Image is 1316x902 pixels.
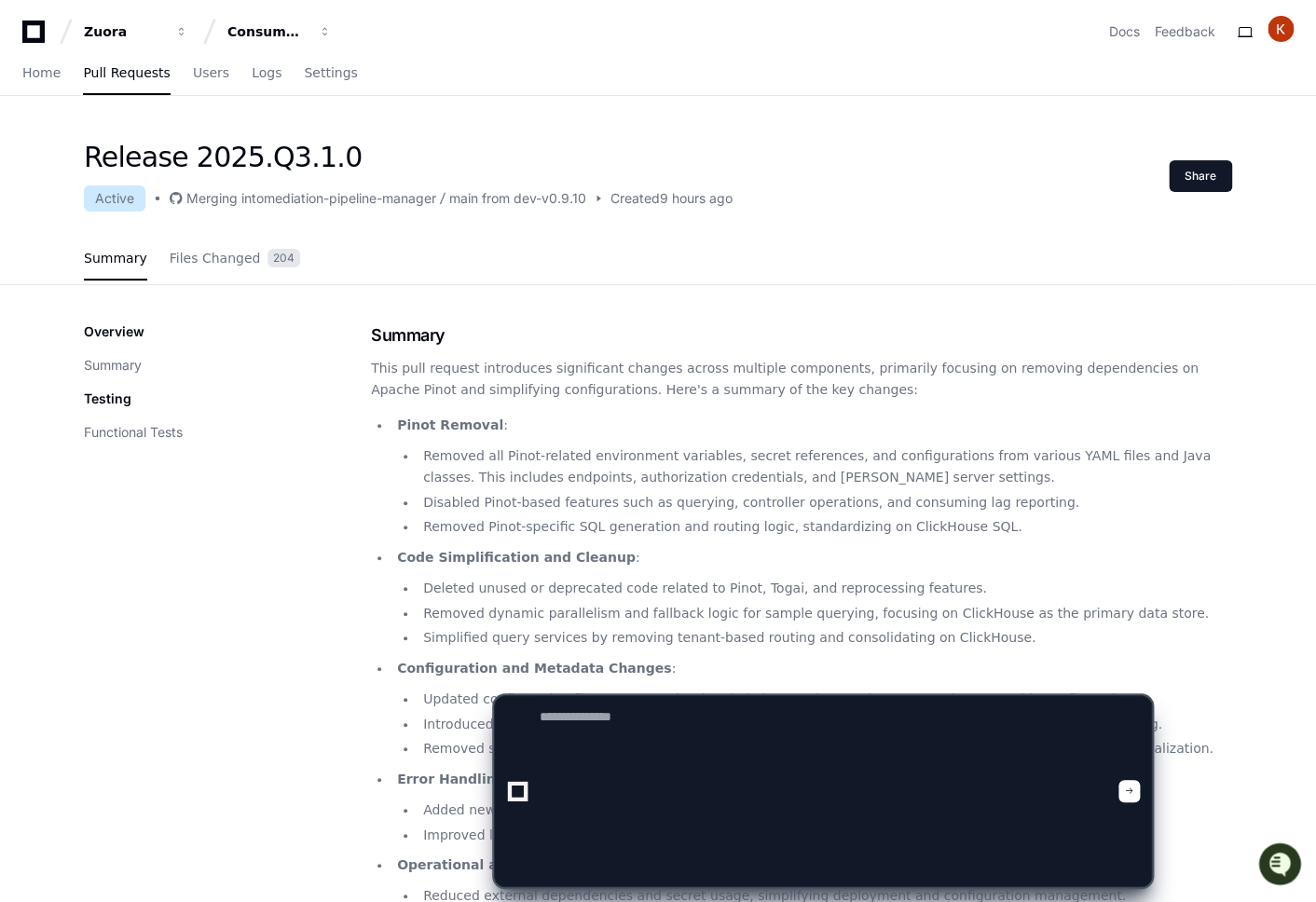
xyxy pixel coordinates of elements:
li: Added new error codes for better user feedback and removed deprecated Togai-related error codes. [418,799,1232,821]
p: : [397,415,1232,436]
p: : [397,854,1232,876]
li: Removed Pinot-specific SQL generation and routing logic, standardizing on ClickHouse SQL. [418,516,1232,538]
img: PlayerZero [19,19,56,56]
strong: Operational and Deployment Impact [397,857,665,872]
span: Logs [252,67,281,78]
button: Share [1169,160,1232,192]
span: Files Changed [170,253,261,264]
strong: Code Simplification and Cleanup [397,550,636,565]
span: Home [22,67,61,78]
strong: Configuration and Metadata Changes [397,661,671,676]
span: Settings [304,67,357,78]
div: mediation-pipeline-manager [264,189,436,208]
span: Created [610,189,660,208]
div: Merging into [186,189,264,208]
a: Settings [304,52,357,95]
li: Removed dynamic parallelism and fallback logic for sample querying, focusing on ClickHouse as the... [418,603,1232,624]
a: Home [22,52,61,95]
div: Welcome [19,75,339,104]
li: Disabled Pinot-based features such as querying, controller operations, and consuming lag reporting. [418,492,1232,513]
p: This pull request introduces significant changes across multiple components, primarily focusing o... [371,358,1232,401]
button: Feedback [1155,22,1215,41]
a: Docs [1109,22,1140,41]
li: Simplified query services by removing tenant-based routing and consolidating on ClickHouse. [418,627,1232,649]
button: Summary [84,356,142,375]
p: : [397,658,1232,679]
span: Summary [84,253,147,264]
h1: Summary [371,322,1232,348]
li: Introduced new configuration classes for HTTP operators, allowing for more flexible and secure re... [418,714,1232,735]
strong: Error Handling and Logging [397,772,600,786]
a: Users [193,52,229,95]
span: Users [193,67,229,78]
div: Start new chat [63,139,306,157]
a: Powered byPylon [131,195,226,210]
span: Pull Requests [83,67,170,78]
div: Zuora [84,22,164,41]
span: 9 hours ago [660,189,733,208]
img: ACg8ocIO7jtkWN8S2iLRBR-u1BMcRY5-kg2T8U2dj_CWIxGKEUqXVg=s96-c [1268,16,1294,42]
iframe: Open customer support [1256,840,1307,891]
div: main from dev-v0.9.10 [449,189,586,208]
li: Improved logging and error handling in services to ensure resilience against backend failures. [418,825,1232,846]
button: Consumption [220,15,339,48]
div: We're offline, but we'll be back soon! [63,157,270,172]
p: : [397,769,1232,790]
li: Removed several enum values and constants related to deprecated features, impacting serialization... [418,738,1232,759]
div: Active [84,185,145,212]
p: : [397,547,1232,568]
strong: Pinot Removal [397,417,503,432]
p: Overview [84,322,144,341]
li: Updated configuration files to remove hard-coded Pinot settings and reprocessed-events table conf... [418,689,1232,710]
button: Start new chat [317,144,339,167]
div: Consumption [227,22,308,41]
li: Removed all Pinot-related environment variables, secret references, and configurations from vario... [418,445,1232,488]
span: Pylon [185,196,226,210]
a: Pull Requests [83,52,170,95]
img: 1756235613930-3d25f9e4-fa56-45dd-b3ad-e072dfbd1548 [19,139,52,172]
h1: Release 2025.Q3.1.0 [84,141,733,174]
span: 204 [267,249,300,267]
button: Functional Tests [84,423,183,442]
li: Deleted unused or deprecated code related to Pinot, Togai, and reprocessing features. [418,578,1232,599]
button: Zuora [76,15,196,48]
a: Logs [252,52,281,95]
p: Testing [84,389,131,408]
